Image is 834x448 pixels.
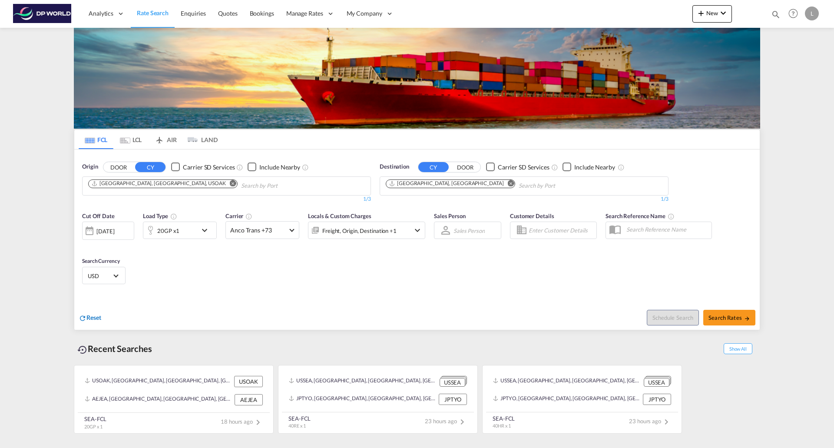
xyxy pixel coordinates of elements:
button: Note: By default Schedule search will only considerorigin ports, destination ports and cut off da... [647,310,699,325]
div: Include Nearby [574,163,615,172]
md-icon: icon-backup-restore [77,345,88,355]
md-icon: Unchecked: Ignores neighbouring ports when fetching rates.Checked : Includes neighbouring ports w... [302,164,309,171]
div: USOAK [234,376,263,387]
div: SEA-FCL [493,415,515,422]
md-pagination-wrapper: Use the left and right arrow keys to navigate between tabs [79,130,218,149]
div: Press delete to remove this chip. [91,180,228,187]
div: 1/3 [380,196,669,203]
div: OriginDOOR CY Checkbox No InkUnchecked: Search for CY (Container Yard) services for all selected ... [74,149,760,330]
md-select: Sales Person [453,224,486,237]
div: L [805,7,819,20]
input: Chips input. [241,179,324,193]
span: Locals & Custom Charges [308,212,371,219]
md-icon: icon-airplane [154,135,165,141]
span: 18 hours ago [221,418,263,425]
span: USD [88,272,112,280]
div: icon-magnify [771,10,781,23]
md-icon: icon-chevron-down [199,225,214,236]
md-chips-wrap: Chips container. Use arrow keys to select chips. [87,177,327,193]
div: JPTYO [439,394,467,405]
div: JPTYO, Tokyo, Japan, Greater China & Far East Asia, Asia Pacific [493,394,641,405]
md-icon: The selected Trucker/Carrierwill be displayed in the rate results If the rates are from another f... [245,213,252,220]
span: My Company [347,9,382,18]
span: Bookings [250,10,274,17]
md-tab-item: LCL [113,130,148,149]
div: [DATE] [96,227,114,235]
div: [DATE] [82,222,134,240]
input: Search Reference Name [622,223,712,236]
span: Search Reference Name [606,212,675,219]
div: USOAK, Oakland, CA, United States, North America, Americas [85,376,232,387]
div: icon-refreshReset [79,313,101,323]
md-icon: icon-refresh [79,314,86,322]
div: Freight Origin Destination Factory Stuffing [322,225,397,237]
div: USSEA [440,378,465,387]
img: c08ca190194411f088ed0f3ba295208c.png [13,4,72,23]
div: Include Nearby [259,163,300,172]
div: Recent Searches [74,339,156,358]
md-tab-item: AIR [148,130,183,149]
input: Chips input. [519,179,601,193]
span: Search Rates [708,314,750,321]
div: AEJEA [235,394,263,405]
span: Show All [724,343,752,354]
div: USSEA [644,378,669,387]
md-icon: icon-chevron-down [718,8,728,18]
recent-search-card: USSEA, [GEOGRAPHIC_DATA], [GEOGRAPHIC_DATA], [GEOGRAPHIC_DATA], [GEOGRAPHIC_DATA], [GEOGRAPHIC_DA... [482,365,682,434]
div: Carrier SD Services [498,163,549,172]
div: Carrier SD Services [183,163,235,172]
div: USSEA, Seattle, WA, United States, North America, Americas [289,376,437,387]
div: SEA-FCL [288,415,311,422]
md-chips-wrap: Chips container. Use arrow keys to select chips. [384,177,605,193]
md-checkbox: Checkbox No Ink [171,163,235,172]
md-icon: Your search will be saved by the below given name [668,213,675,220]
span: Reset [86,314,101,321]
span: Manage Rates [286,9,323,18]
md-icon: Unchecked: Search for CY (Container Yard) services for all selected carriers.Checked : Search for... [236,164,243,171]
span: 23 hours ago [425,418,467,425]
span: Search Currency [82,258,120,264]
span: 40RE x 1 [288,423,306,428]
div: Freight Origin Destination Factory Stuffingicon-chevron-down [308,222,425,239]
span: 23 hours ago [629,418,672,425]
md-tab-item: FCL [79,130,113,149]
button: CY [135,162,165,172]
md-icon: icon-chevron-right [253,417,263,428]
span: Load Type [143,212,177,219]
div: JPTYO, Tokyo, Japan, Greater China & Far East Asia, Asia Pacific [289,394,437,405]
span: Analytics [89,9,113,18]
md-icon: Unchecked: Ignores neighbouring ports when fetching rates.Checked : Includes neighbouring ports w... [618,164,625,171]
div: 1/3 [82,196,371,203]
span: Anco Trans +73 [230,226,287,235]
span: 20GP x 1 [84,424,103,429]
span: Cut Off Date [82,212,115,219]
span: Rate Search [137,9,169,17]
div: Press delete to remove this chip. [389,180,505,187]
md-checkbox: Checkbox No Ink [248,163,300,172]
md-icon: icon-chevron-right [661,417,672,427]
md-icon: icon-plus 400-fg [696,8,706,18]
span: Customer Details [510,212,554,219]
span: New [696,10,728,17]
md-datepicker: Select [82,239,89,251]
div: SEA-FCL [84,415,106,423]
span: Origin [82,163,98,171]
md-checkbox: Checkbox No Ink [563,163,615,172]
md-icon: icon-chevron-right [457,417,467,427]
span: 40HR x 1 [493,423,511,428]
md-tab-item: LAND [183,130,218,149]
span: Carrier [225,212,252,219]
button: icon-plus 400-fgNewicon-chevron-down [692,5,732,23]
span: Sales Person [434,212,466,219]
div: 20GP x1icon-chevron-down [143,222,217,239]
button: DOOR [103,162,134,172]
md-icon: icon-magnify [771,10,781,19]
button: Remove [502,180,515,189]
div: Help [786,6,805,22]
button: Search Ratesicon-arrow-right [703,310,755,325]
div: Jebel Ali, AEJEA [389,180,503,187]
md-select: Select Currency: $ USDUnited States Dollar [87,269,121,282]
input: Enter Customer Details [529,224,594,237]
md-icon: icon-arrow-right [744,315,750,322]
span: Destination [380,163,409,171]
